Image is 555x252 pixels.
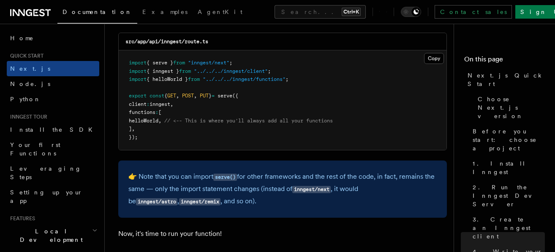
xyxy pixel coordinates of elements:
[136,198,177,205] code: inngest/astro
[129,68,147,74] span: import
[218,93,232,99] span: serve
[232,93,238,99] span: ({
[469,180,545,212] a: 2. Run the Inngest Dev Server
[182,93,194,99] span: POST
[158,118,161,124] span: ,
[473,159,545,176] span: 1. Install Inngest
[7,215,35,222] span: Features
[424,53,444,64] button: Copy
[435,5,512,19] a: Contact sales
[7,227,92,244] span: Local Development
[129,109,155,115] span: functions
[128,171,437,208] p: 👉 Note that you can import for other frameworks and the rest of the code, in fact, remains the sa...
[469,156,545,180] a: 1. Install Inngest
[7,161,99,185] a: Leveraging Steps
[155,109,158,115] span: :
[469,212,545,244] a: 3. Create an Inngest client
[150,93,164,99] span: const
[129,76,147,82] span: import
[7,76,99,91] a: Node.js
[401,7,421,17] button: Toggle dark mode
[10,165,82,180] span: Leveraging Steps
[468,71,545,88] span: Next.js Quick Start
[474,91,545,124] a: Choose Next.js version
[7,185,99,208] a: Setting up your app
[473,127,545,152] span: Before you start: choose a project
[342,8,361,16] kbd: Ctrl+K
[170,101,173,107] span: ,
[10,65,50,72] span: Next.js
[203,76,286,82] span: "../../../inngest/functions"
[147,60,173,66] span: { serve }
[176,93,179,99] span: ,
[10,189,83,204] span: Setting up your app
[10,141,60,157] span: Your first Functions
[125,39,208,44] code: src/app/api/inngest/route.ts
[229,60,232,66] span: ;
[286,76,288,82] span: ;
[464,54,545,68] h4: On this page
[164,93,167,99] span: {
[137,3,193,23] a: Examples
[129,60,147,66] span: import
[194,68,268,74] span: "../../../inngest/client"
[188,76,200,82] span: from
[7,91,99,107] a: Python
[7,53,44,59] span: Quick start
[188,60,229,66] span: "inngest/next"
[464,68,545,91] a: Next.js Quick Start
[200,93,209,99] span: PUT
[129,134,138,140] span: });
[129,93,147,99] span: export
[129,101,147,107] span: client
[150,101,170,107] span: inngest
[213,174,237,181] code: serve()
[473,215,545,241] span: 3. Create an Inngest client
[129,118,158,124] span: helloWorld
[147,101,150,107] span: :
[292,186,331,193] code: inngest/next
[10,34,34,42] span: Home
[7,30,99,46] a: Home
[179,198,220,205] code: inngest/remix
[147,68,179,74] span: { inngest }
[7,114,47,120] span: Inngest tour
[209,93,212,99] span: }
[129,126,132,132] span: ]
[469,124,545,156] a: Before you start: choose a project
[194,93,197,99] span: ,
[57,3,137,24] a: Documentation
[132,126,135,132] span: ,
[118,228,447,240] p: Now, it's time to run your function!
[193,3,248,23] a: AgentKit
[7,61,99,76] a: Next.js
[275,5,366,19] button: Search...Ctrl+K
[10,126,98,133] span: Install the SDK
[10,96,41,102] span: Python
[173,60,185,66] span: from
[473,183,545,208] span: 2. Run the Inngest Dev Server
[268,68,271,74] span: ;
[142,8,188,15] span: Examples
[164,118,333,124] span: // <-- This is where you'll always add all your functions
[7,224,99,247] button: Local Development
[10,80,50,87] span: Node.js
[147,76,188,82] span: { helloWorld }
[158,109,161,115] span: [
[63,8,132,15] span: Documentation
[478,95,545,120] span: Choose Next.js version
[167,93,176,99] span: GET
[212,93,215,99] span: =
[198,8,242,15] span: AgentKit
[7,122,99,137] a: Install the SDK
[213,172,237,180] a: serve()
[179,68,191,74] span: from
[7,137,99,161] a: Your first Functions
